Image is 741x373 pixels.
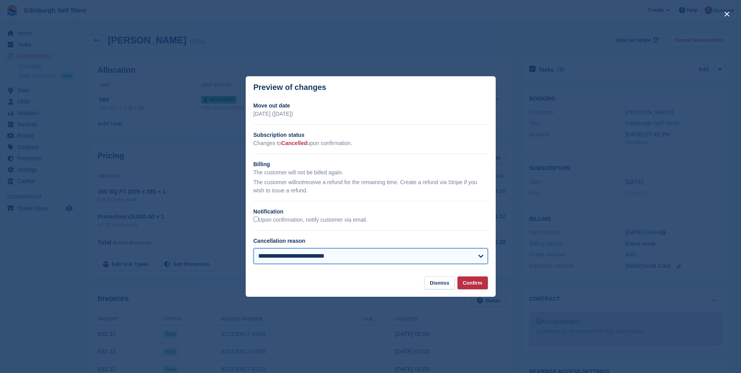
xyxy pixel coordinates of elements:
p: The customer will not be billed again. [254,169,488,177]
label: Cancellation reason [254,238,305,244]
p: Preview of changes [254,83,327,92]
h2: Subscription status [254,131,488,139]
p: The customer will receive a refund for the remaining time. Create a refund via Stripe if you wish... [254,178,488,195]
h2: Billing [254,160,488,169]
button: close [721,8,733,20]
button: Confirm [457,276,488,289]
em: not [296,179,303,185]
p: [DATE] ([DATE]) [254,110,488,118]
h2: Move out date [254,102,488,110]
label: Upon confirmation, notify customer via email. [254,217,368,224]
button: Dismiss [424,276,455,289]
p: Changes to upon confirmation. [254,139,488,147]
h2: Notification [254,208,488,216]
input: Upon confirmation, notify customer via email. [254,217,259,222]
span: Cancelled [281,140,307,146]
